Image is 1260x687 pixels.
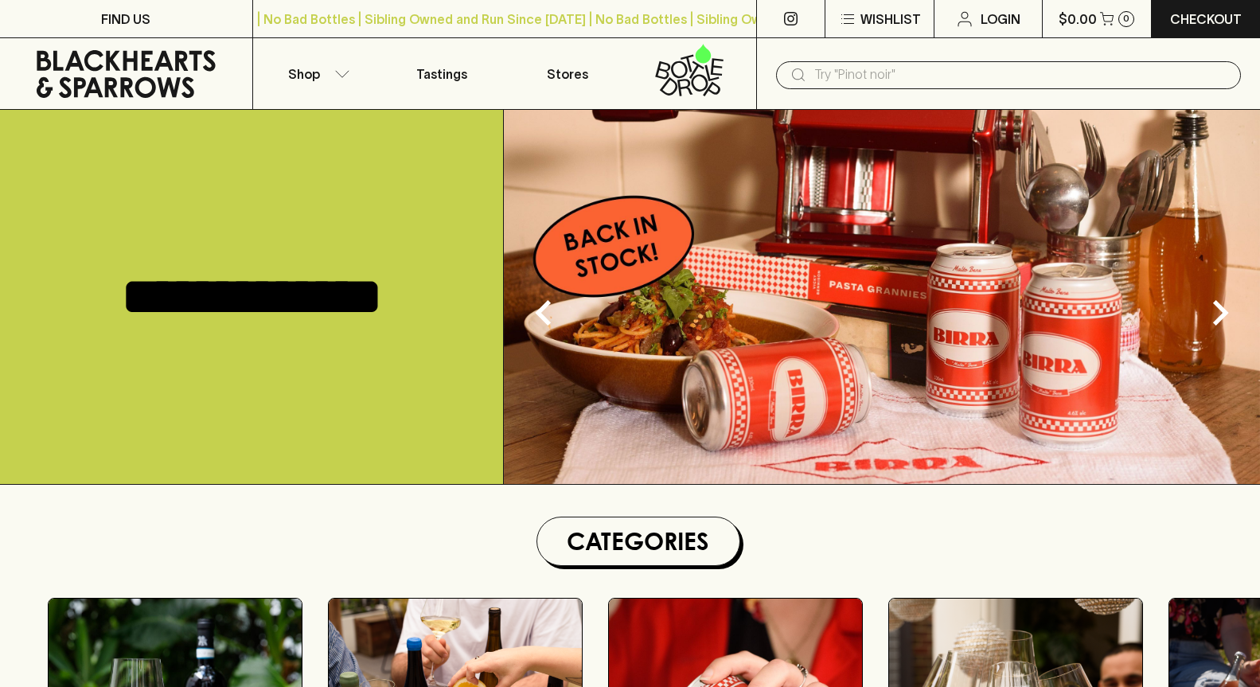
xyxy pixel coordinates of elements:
p: Login [981,10,1020,29]
p: Checkout [1170,10,1242,29]
button: Previous [512,281,575,345]
a: Tastings [379,38,505,109]
p: 0 [1123,14,1129,23]
a: Stores [505,38,630,109]
button: Shop [253,38,379,109]
h1: Categories [544,524,733,559]
img: optimise [504,110,1260,484]
p: Stores [547,64,588,84]
p: Tastings [416,64,467,84]
p: FIND US [101,10,150,29]
button: Next [1188,281,1252,345]
p: $0.00 [1059,10,1097,29]
p: Shop [288,64,320,84]
input: Try "Pinot noir" [814,62,1228,88]
p: Wishlist [860,10,921,29]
